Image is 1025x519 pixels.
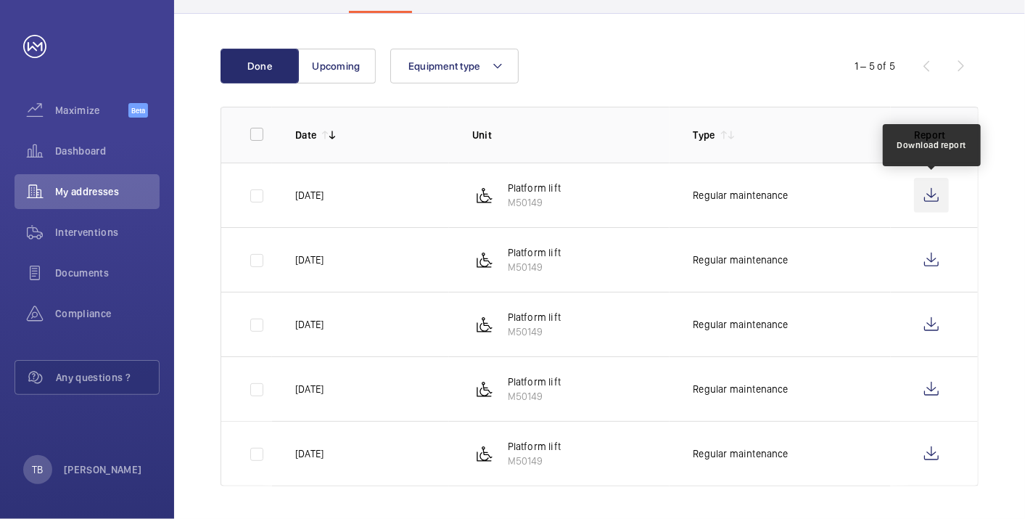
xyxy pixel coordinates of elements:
span: Interventions [55,225,160,240]
div: Download report [897,139,967,152]
p: [DATE] [295,253,324,267]
p: M50149 [508,260,561,274]
span: My addresses [55,184,160,199]
span: Dashboard [55,144,160,158]
img: platform_lift.svg [476,316,493,333]
span: Beta [128,103,148,118]
img: platform_lift.svg [476,380,493,398]
p: [DATE] [295,317,324,332]
button: Done [221,49,299,83]
p: M50149 [508,454,561,468]
p: [DATE] [295,382,324,396]
p: [DATE] [295,188,324,203]
p: M50149 [508,324,561,339]
span: Equipment type [408,60,480,72]
p: Regular maintenance [693,317,788,332]
p: M50149 [508,195,561,210]
p: Regular maintenance [693,446,788,461]
p: [DATE] [295,446,324,461]
button: Equipment type [390,49,519,83]
span: Compliance [55,306,160,321]
p: [PERSON_NAME] [64,462,142,477]
img: platform_lift.svg [476,445,493,462]
p: Platform lift [508,310,561,324]
p: Unit [472,128,670,142]
span: Documents [55,266,160,280]
img: platform_lift.svg [476,187,493,204]
span: Maximize [55,103,128,118]
p: Type [693,128,715,142]
p: M50149 [508,389,561,404]
p: TB [32,462,43,477]
span: Any questions ? [56,370,159,385]
p: Platform lift [508,245,561,260]
p: Regular maintenance [693,188,788,203]
button: Upcoming [297,49,376,83]
p: Regular maintenance [693,253,788,267]
p: Regular maintenance [693,382,788,396]
img: platform_lift.svg [476,251,493,269]
p: Platform lift [508,439,561,454]
p: Date [295,128,316,142]
div: 1 – 5 of 5 [855,59,895,73]
p: Platform lift [508,181,561,195]
p: Platform lift [508,375,561,389]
